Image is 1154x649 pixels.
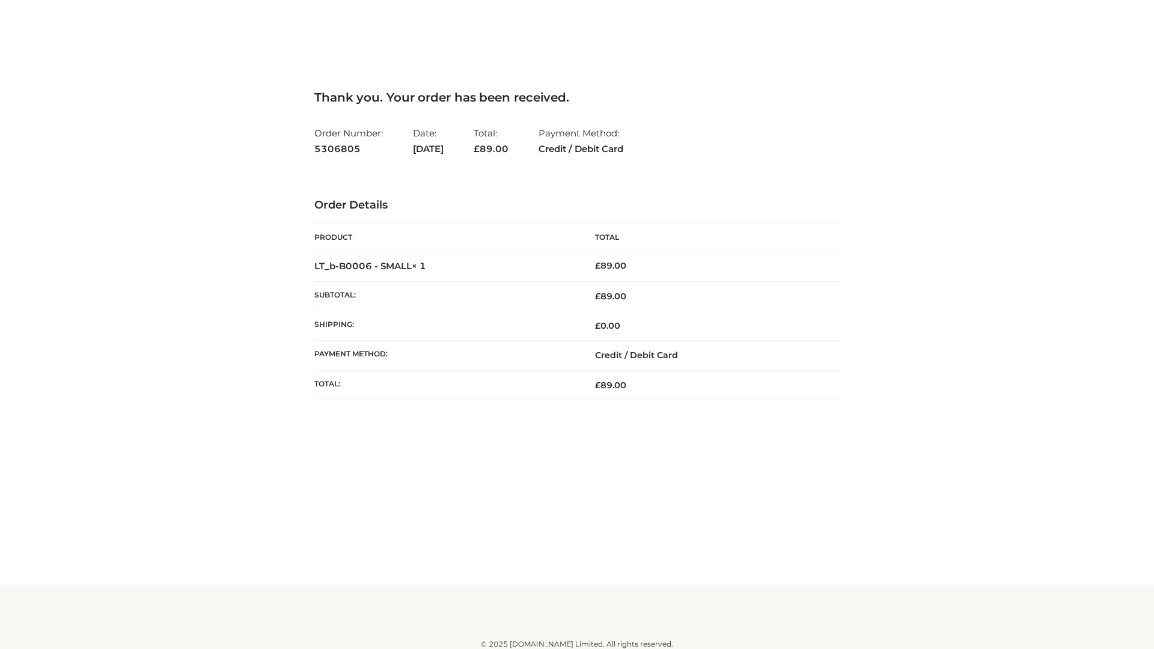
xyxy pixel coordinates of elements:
strong: LT_b-B0006 - SMALL [314,260,426,272]
th: Total [577,224,840,251]
bdi: 89.00 [595,260,626,271]
span: £ [595,291,600,302]
span: 89.00 [595,380,626,391]
th: Shipping: [314,311,577,341]
bdi: 0.00 [595,320,620,331]
li: Date: [413,123,444,159]
strong: × 1 [412,260,426,272]
h3: Order Details [314,199,840,212]
strong: Credit / Debit Card [539,141,623,157]
li: Total: [474,123,508,159]
span: £ [595,260,600,271]
span: 89.00 [595,291,626,302]
th: Total: [314,370,577,400]
strong: [DATE] [413,141,444,157]
li: Payment Method: [539,123,623,159]
span: 89.00 [474,143,508,154]
span: £ [595,320,600,331]
th: Product [314,224,577,251]
th: Subtotal: [314,281,577,311]
h3: Thank you. Your order has been received. [314,90,840,105]
th: Payment method: [314,341,577,370]
td: Credit / Debit Card [577,341,840,370]
strong: 5306805 [314,141,383,157]
li: Order Number: [314,123,383,159]
span: £ [595,380,600,391]
span: £ [474,143,480,154]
